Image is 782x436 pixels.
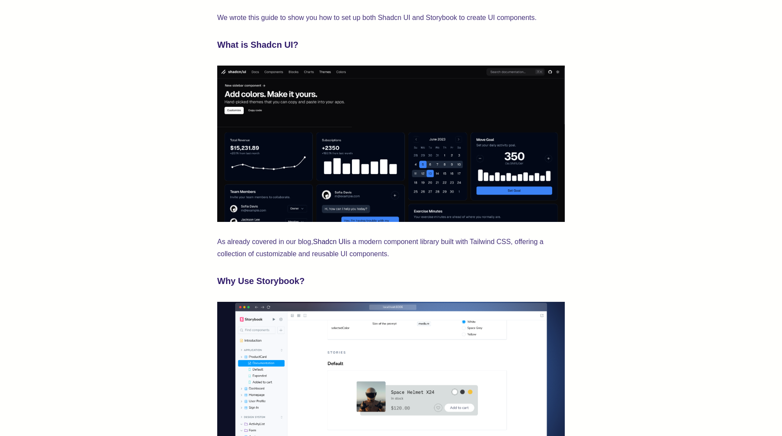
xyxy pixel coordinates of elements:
[217,12,565,24] p: We wrote this guide to show you how to set up both Shadcn UI and Storybook to create UI components.
[217,66,565,222] img: Shadcn UI
[217,236,565,260] p: As already covered in our blog, is a modern component library built with Tailwind CSS, offering a...
[217,38,565,52] h3: What is Shadcn UI?
[217,274,565,288] h3: Why Use Storybook?
[313,238,346,245] a: Shadcn UI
